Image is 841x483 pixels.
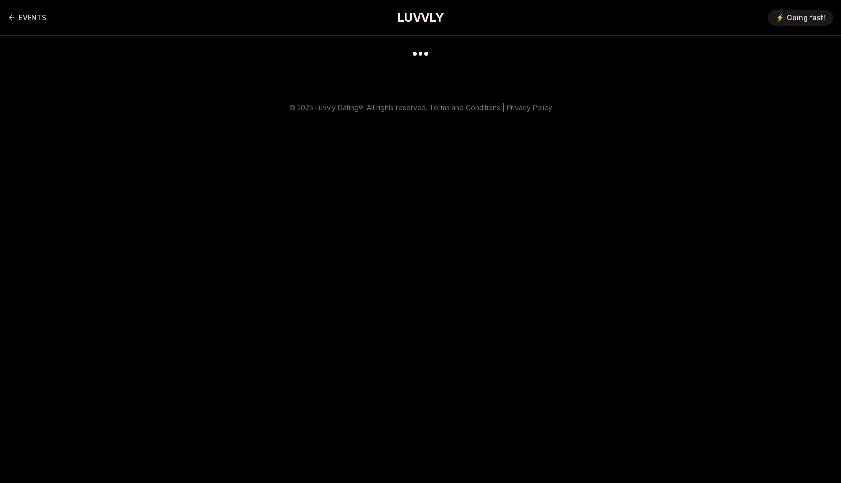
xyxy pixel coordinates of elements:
span: | [502,103,505,112]
a: Back to events [8,8,46,28]
a: Privacy Policy [507,103,552,112]
span: ⚡️ [776,13,784,23]
a: Terms and Conditions [429,103,500,112]
a: LUVVLY [397,10,444,26]
span: Going fast! [787,13,825,23]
